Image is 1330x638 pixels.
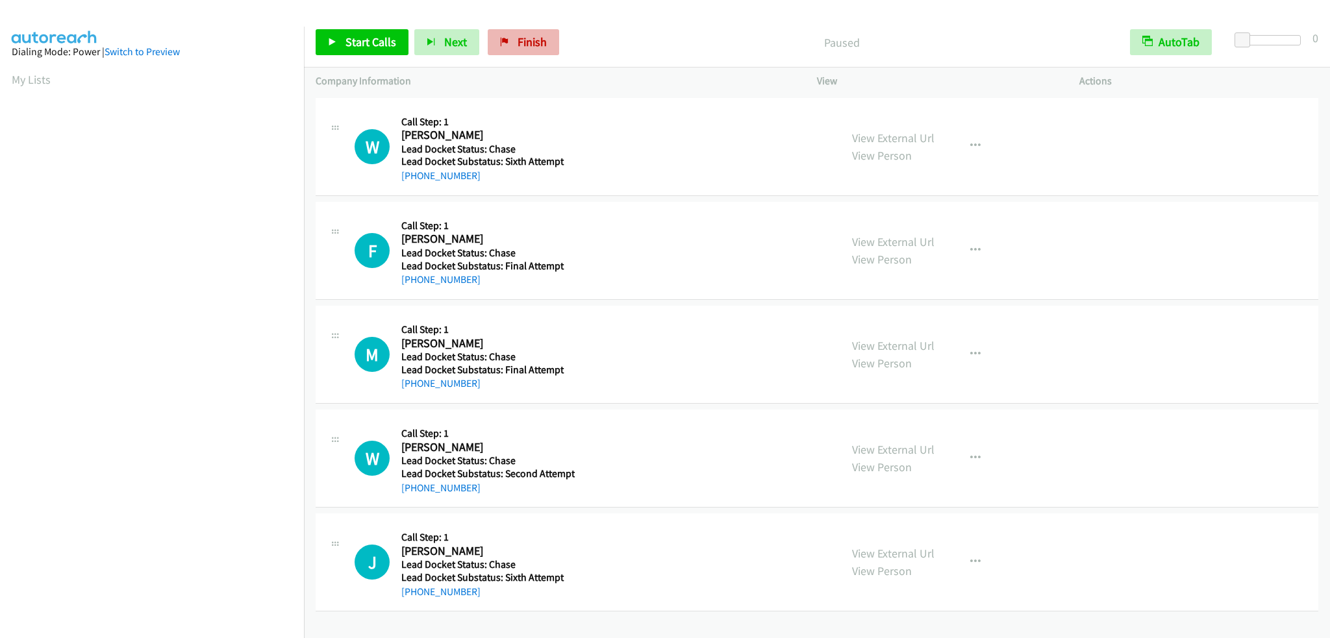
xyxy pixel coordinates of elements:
div: Dialing Mode: Power | [12,44,292,60]
p: View [817,73,1056,89]
div: The call is yet to be attempted [355,545,390,580]
h5: Lead Docket Status: Chase [401,247,571,260]
h2: [PERSON_NAME] [401,544,571,559]
a: View External Url [852,338,935,353]
h1: W [355,441,390,476]
p: Paused [577,34,1107,51]
button: AutoTab [1130,29,1212,55]
a: View External Url [852,546,935,561]
h1: F [355,233,390,268]
h5: Lead Docket Substatus: Final Attempt [401,363,571,376]
a: View Person [852,356,912,371]
h5: Lead Docket Status: Chase [401,558,571,571]
h5: Call Step: 1 [401,116,571,129]
span: Next [444,34,467,49]
a: [PHONE_NUMBER] [401,273,481,286]
h2: [PERSON_NAME] [401,232,571,247]
h2: [PERSON_NAME] [401,440,571,455]
h2: [PERSON_NAME] [401,336,571,351]
h5: Lead Docket Substatus: Sixth Attempt [401,155,571,168]
a: Switch to Preview [105,45,180,58]
a: View External Url [852,442,935,457]
a: View External Url [852,130,935,145]
div: The call is yet to be attempted [355,337,390,372]
a: My Lists [12,72,51,87]
h1: M [355,337,390,372]
h5: Lead Docket Substatus: Second Attempt [401,467,575,480]
p: Actions [1079,73,1318,89]
h5: Lead Docket Status: Chase [401,454,575,467]
a: Finish [488,29,559,55]
div: The call is yet to be attempted [355,129,390,164]
a: Start Calls [316,29,408,55]
h5: Call Step: 1 [401,323,571,336]
div: Delay between calls (in seconds) [1241,35,1301,45]
a: [PHONE_NUMBER] [401,377,481,389]
a: [PHONE_NUMBER] [401,169,481,182]
button: Next [414,29,479,55]
a: View Person [852,460,912,474]
div: The call is yet to be attempted [355,441,390,476]
div: 0 [1312,29,1318,47]
h1: W [355,129,390,164]
span: Start Calls [345,34,396,49]
h5: Lead Docket Status: Chase [401,350,571,363]
h1: J [355,545,390,580]
h5: Lead Docket Status: Chase [401,143,571,156]
div: The call is yet to be attempted [355,233,390,268]
a: View Person [852,252,912,267]
a: View Person [852,148,912,163]
a: View External Url [852,234,935,249]
a: [PHONE_NUMBER] [401,482,481,494]
span: Finish [518,34,547,49]
h5: Call Step: 1 [401,427,575,440]
h5: Lead Docket Substatus: Final Attempt [401,260,571,273]
h5: Call Step: 1 [401,219,571,232]
h5: Lead Docket Substatus: Sixth Attempt [401,571,571,584]
h5: Call Step: 1 [401,531,571,544]
a: View Person [852,563,912,578]
h2: [PERSON_NAME] [401,128,571,143]
a: [PHONE_NUMBER] [401,585,481,598]
p: Company Information [316,73,794,89]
